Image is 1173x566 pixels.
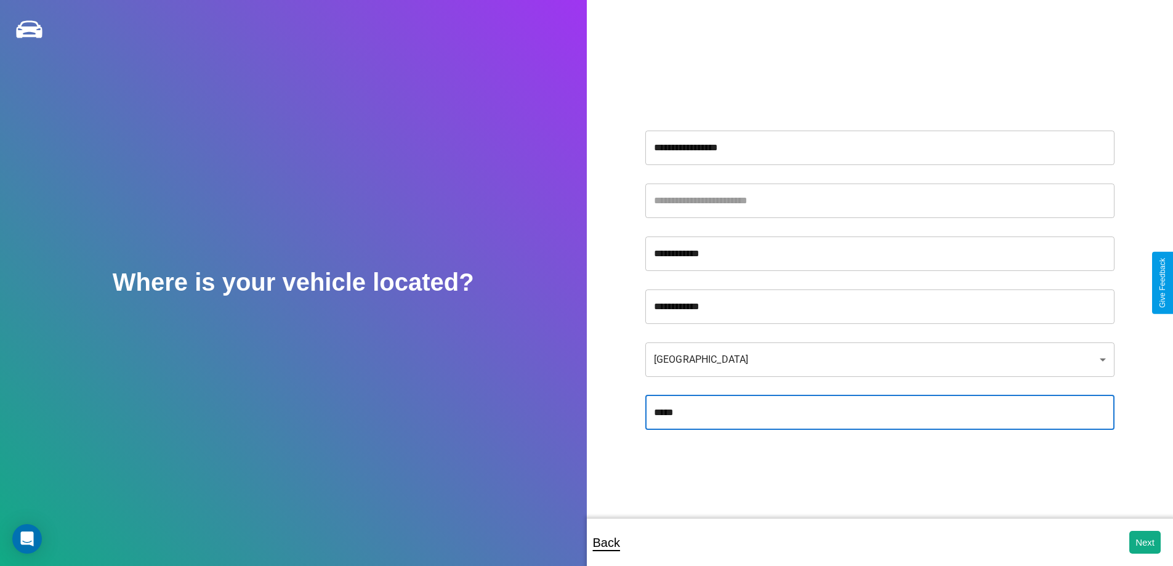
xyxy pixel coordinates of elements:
[1158,258,1167,308] div: Give Feedback
[12,524,42,554] div: Open Intercom Messenger
[645,342,1115,377] div: [GEOGRAPHIC_DATA]
[593,532,620,554] p: Back
[1129,531,1161,554] button: Next
[113,269,474,296] h2: Where is your vehicle located?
